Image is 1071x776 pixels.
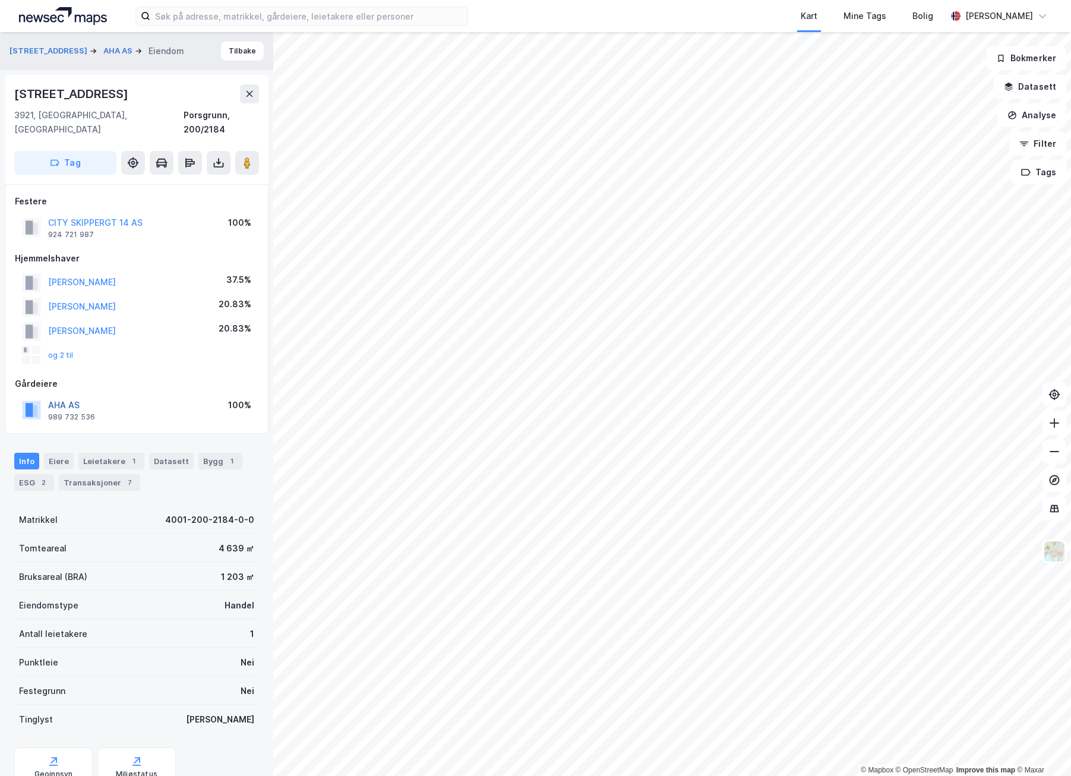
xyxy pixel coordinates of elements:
button: [STREET_ADDRESS] [10,45,90,57]
div: 2 [37,477,49,488]
div: Transaksjoner [59,474,140,491]
div: 100% [228,398,251,412]
div: Nei [241,684,254,698]
div: 924 721 987 [48,230,94,239]
div: Kart [801,9,817,23]
div: Eiere [44,453,74,469]
img: logo.a4113a55bc3d86da70a041830d287a7e.svg [19,7,107,25]
div: Gårdeiere [15,377,258,391]
button: Tag [14,151,116,175]
div: Antall leietakere [19,627,87,641]
div: 20.83% [219,297,251,311]
div: 1 [128,455,140,467]
button: AHA AS [103,45,135,57]
div: Festere [15,194,258,209]
div: Mine Tags [843,9,886,23]
a: Improve this map [956,766,1015,774]
img: Z [1043,540,1066,563]
button: Filter [1009,132,1066,156]
div: 3921, [GEOGRAPHIC_DATA], [GEOGRAPHIC_DATA] [14,108,184,137]
div: Punktleie [19,655,58,670]
button: Analyse [997,103,1066,127]
div: Info [14,453,39,469]
div: Bygg [198,453,242,469]
div: ESG [14,474,54,491]
div: 1 203 ㎡ [221,570,254,584]
div: Bolig [912,9,933,23]
div: Leietakere [78,453,144,469]
a: OpenStreetMap [896,766,953,774]
div: 1 [250,627,254,641]
div: Bruksareal (BRA) [19,570,87,584]
div: Eiendomstype [19,598,78,613]
div: 7 [124,477,135,488]
div: Eiendom [149,44,184,58]
div: 4001-200-2184-0-0 [165,513,254,527]
div: Festegrunn [19,684,65,698]
div: [PERSON_NAME] [186,712,254,727]
iframe: Chat Widget [1012,719,1071,776]
a: Mapbox [861,766,893,774]
div: 100% [228,216,251,230]
div: 989 732 536 [48,412,95,422]
div: Matrikkel [19,513,58,527]
div: Hjemmelshaver [15,251,258,266]
button: Datasett [994,75,1066,99]
button: Tilbake [221,42,264,61]
div: 4 639 ㎡ [219,541,254,556]
div: Porsgrunn, 200/2184 [184,108,259,137]
div: [STREET_ADDRESS] [14,84,131,103]
div: 20.83% [219,321,251,336]
div: Tinglyst [19,712,53,727]
div: Datasett [149,453,194,469]
input: Søk på adresse, matrikkel, gårdeiere, leietakere eller personer [150,7,467,25]
div: Handel [225,598,254,613]
div: Tomteareal [19,541,67,556]
div: Nei [241,655,254,670]
div: 37.5% [226,273,251,287]
button: Bokmerker [986,46,1066,70]
div: 1 [226,455,238,467]
div: [PERSON_NAME] [965,9,1033,23]
button: Tags [1011,160,1066,184]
